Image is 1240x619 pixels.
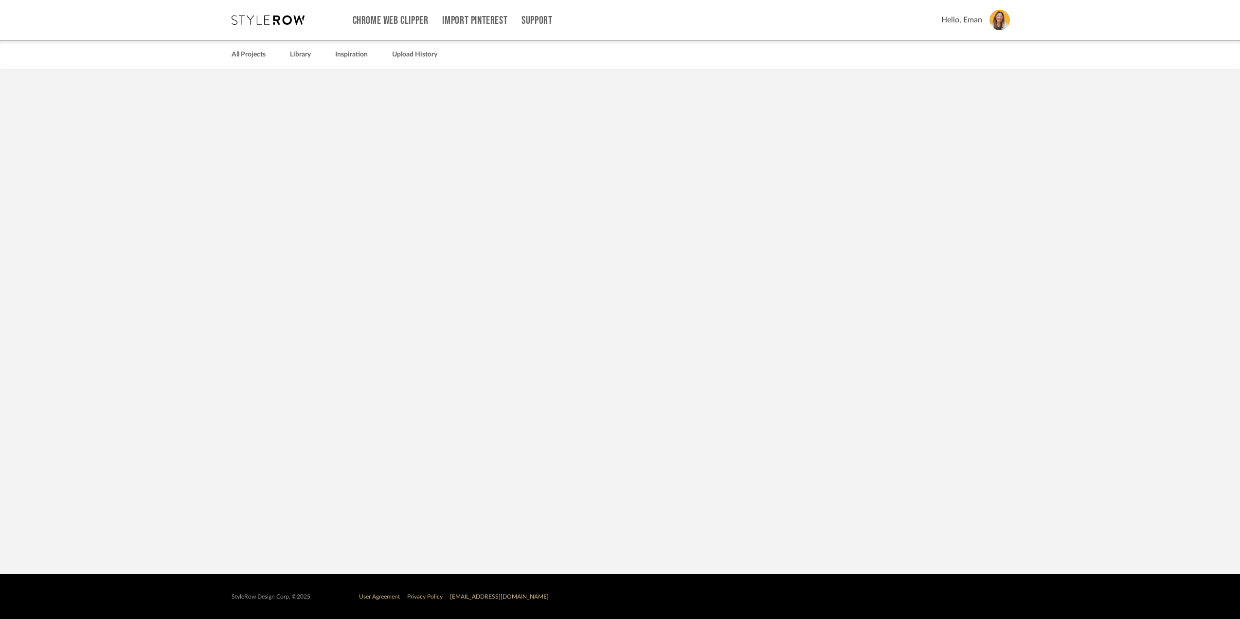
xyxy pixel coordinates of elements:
[353,17,429,25] a: Chrome Web Clipper
[232,593,310,601] div: StyleRow Design Corp. ©2025
[335,48,368,61] a: Inspiration
[407,594,443,600] a: Privacy Policy
[290,48,311,61] a: Library
[232,48,266,61] a: All Projects
[359,594,400,600] a: User Agreement
[392,48,437,61] a: Upload History
[941,14,982,26] span: Hello, Eman
[450,594,549,600] a: [EMAIL_ADDRESS][DOMAIN_NAME]
[442,17,507,25] a: Import Pinterest
[989,10,1010,30] img: avatar
[521,17,552,25] a: Support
